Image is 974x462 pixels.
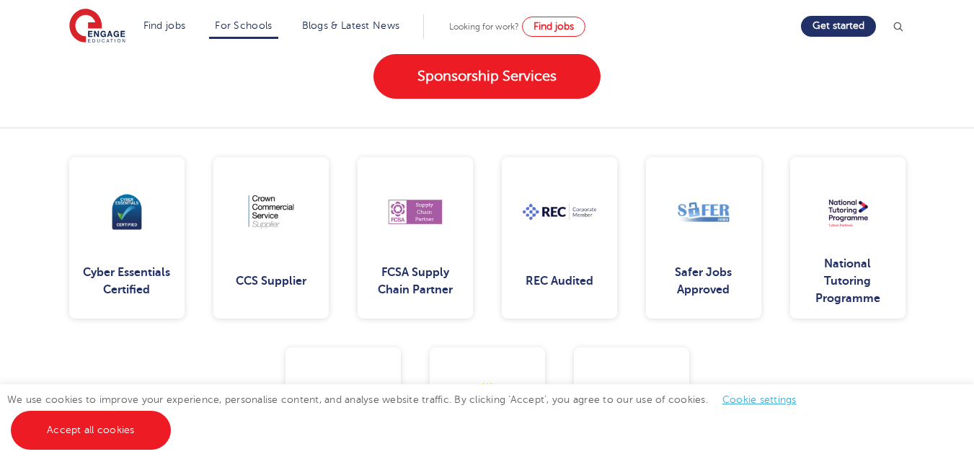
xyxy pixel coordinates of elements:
a: Sponsorship Services [373,54,601,99]
div: FCSA Supply Chain Partner [369,255,461,307]
div: REC Audited [513,255,606,307]
a: For Schools [215,20,272,31]
span: We use cookies to improve your experience, personalise content, and analyse website traffic. By c... [7,394,811,435]
a: Blogs & Latest News [302,20,400,31]
span: Looking for work? [449,22,519,32]
img: Engage Education [69,9,125,45]
div: Cyber Essentials Certified [81,255,173,307]
a: Get started [801,16,876,37]
a: Find jobs [522,17,585,37]
a: Cookie settings [722,394,797,405]
span: Find jobs [534,21,574,32]
div: Safer Jobs Approved [658,255,750,307]
div: CCS Supplier [225,255,317,307]
div: National Tutoring Programme [802,255,894,307]
a: Find jobs [143,20,186,31]
a: Accept all cookies [11,411,171,450]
